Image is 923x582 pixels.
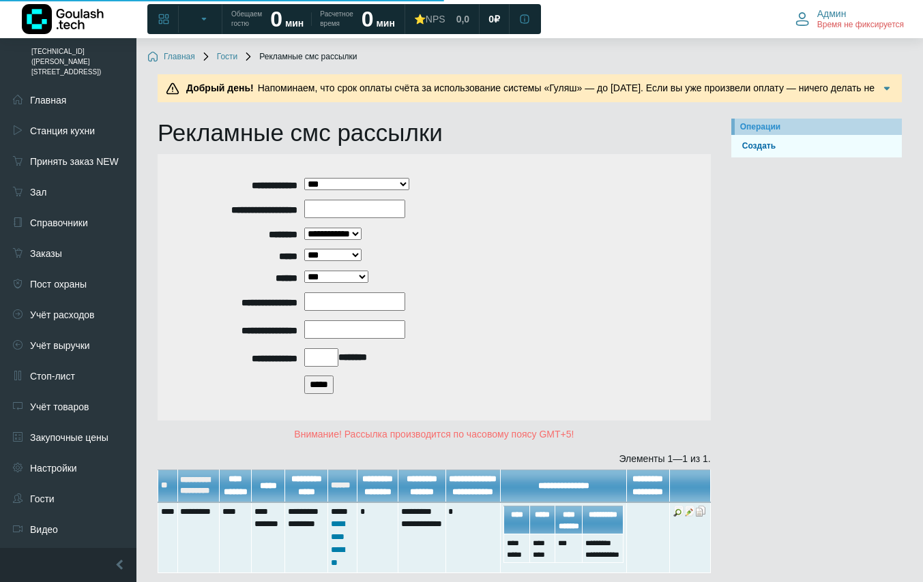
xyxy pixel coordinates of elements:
[158,119,711,147] h1: Рекламные смс рассылки
[182,82,875,122] span: Напоминаем, что срок оплаты счёта за использование системы «Гуляш» — до [DATE]. Если вы уже произ...
[456,13,469,25] span: 0,0
[880,82,894,95] img: Подробнее
[480,7,508,31] a: 0 ₽
[231,10,262,29] span: Обещаем гостю
[243,52,357,63] span: Рекламные смс рассылки
[406,7,478,31] a: ⭐NPS 0,0
[787,5,912,33] button: Админ Время не фиксируется
[817,20,904,31] span: Время не фиксируется
[817,7,847,20] span: Админ
[158,452,711,466] div: Элементы 1—1 из 1.
[376,18,394,29] span: мин
[737,140,896,153] a: Создать
[166,82,179,95] img: Предупреждение
[414,13,445,25] div: ⭐
[740,121,896,133] div: Операции
[22,4,104,34] img: Логотип компании Goulash.tech
[270,7,282,31] strong: 0
[186,82,254,93] b: Добрый день!
[488,13,494,25] span: 0
[285,18,304,29] span: мин
[362,7,374,31] strong: 0
[426,14,445,25] span: NPS
[294,429,574,440] span: Внимание! Рассылка производится по часовому поясу GMT+5!
[201,52,238,63] a: Гости
[494,13,500,25] span: ₽
[320,10,353,29] span: Расчетное время
[223,7,403,31] a: Обещаем гостю 0 мин Расчетное время 0 мин
[147,52,195,63] a: Главная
